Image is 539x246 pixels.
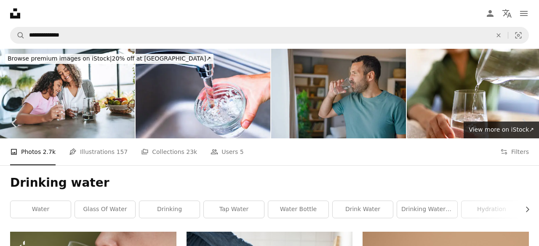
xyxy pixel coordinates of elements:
[240,147,244,156] span: 5
[520,201,529,218] button: scroll list to the right
[186,147,197,156] span: 23k
[333,201,393,218] a: drink water
[10,175,529,190] h1: Drinking water
[10,27,529,44] form: Find visuals sitewide
[211,138,244,165] a: Users 5
[464,122,539,138] a: View more on iStock↗
[271,49,406,138] img: A short break for a glass of water
[489,27,508,43] button: Clear
[139,201,200,218] a: drinking
[141,138,197,165] a: Collections 23k
[482,5,499,22] a: Log in / Sign up
[75,201,135,218] a: glass of water
[515,5,532,22] button: Menu
[462,201,522,218] a: hydration
[510,83,539,164] a: Next
[11,201,71,218] a: water
[204,201,264,218] a: tap water
[8,55,211,62] span: 20% off at [GEOGRAPHIC_DATA] ↗
[10,8,20,19] a: Home — Unsplash
[500,138,529,165] button: Filters
[508,27,528,43] button: Visual search
[397,201,457,218] a: drinking water bottle
[268,201,328,218] a: water bottle
[69,138,128,165] a: Illustrations 157
[136,49,270,138] img: More news reports of PFAS being detected in tap water
[8,55,112,62] span: Browse premium images on iStock |
[469,126,534,133] span: View more on iStock ↗
[117,147,128,156] span: 157
[11,27,25,43] button: Search Unsplash
[499,5,515,22] button: Language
